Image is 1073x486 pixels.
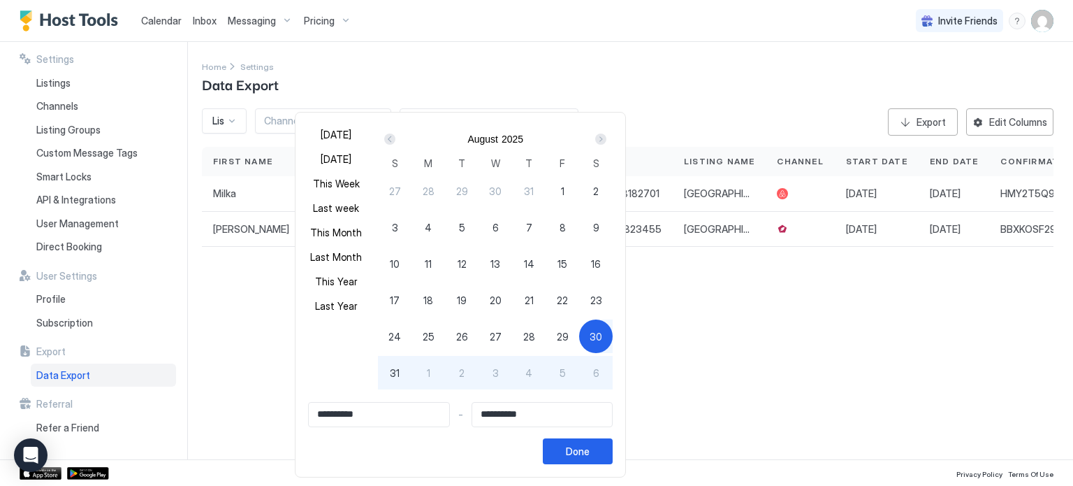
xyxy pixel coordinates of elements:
[512,174,546,208] button: 31
[392,156,398,171] span: S
[390,293,400,308] span: 17
[308,199,364,217] button: Last week
[381,131,400,148] button: Prev
[479,356,512,389] button: 3
[472,403,613,427] input: Input Field
[502,134,523,145] button: 2025
[593,220,599,235] span: 9
[479,320,512,353] button: 27
[308,296,364,315] button: Last Year
[467,134,498,145] button: August
[593,184,599,199] span: 2
[492,366,499,380] span: 3
[378,356,411,389] button: 31
[459,366,465,380] span: 2
[579,320,613,353] button: 30
[546,283,579,317] button: 22
[392,220,398,235] span: 3
[458,408,463,421] span: -
[590,293,602,308] span: 23
[425,220,432,235] span: 4
[411,320,445,353] button: 25
[512,210,546,244] button: 7
[308,125,364,144] button: [DATE]
[593,366,599,380] span: 6
[14,438,48,472] div: Open Intercom Messenger
[308,272,364,291] button: This Year
[579,283,613,317] button: 23
[445,210,479,244] button: 5
[308,248,364,266] button: Last Month
[557,257,567,271] span: 15
[378,210,411,244] button: 3
[423,329,435,344] span: 25
[512,247,546,280] button: 14
[526,220,532,235] span: 7
[456,329,468,344] span: 26
[546,320,579,353] button: 29
[524,257,534,271] span: 14
[512,356,546,389] button: 4
[546,174,579,208] button: 1
[561,184,564,199] span: 1
[546,247,579,280] button: 15
[411,210,445,244] button: 4
[546,210,579,244] button: 8
[445,320,479,353] button: 26
[459,220,465,235] span: 5
[590,131,609,148] button: Next
[479,247,512,280] button: 13
[308,174,364,193] button: This Week
[492,220,499,235] span: 6
[479,283,512,317] button: 20
[579,210,613,244] button: 9
[591,257,601,271] span: 16
[457,293,467,308] span: 19
[424,156,432,171] span: M
[512,283,546,317] button: 21
[425,257,432,271] span: 11
[543,438,613,464] button: Done
[445,283,479,317] button: 19
[557,329,569,344] span: 29
[378,320,411,353] button: 24
[479,210,512,244] button: 6
[525,156,532,171] span: T
[490,329,502,344] span: 27
[590,329,602,344] span: 30
[479,174,512,208] button: 30
[579,247,613,280] button: 16
[489,184,502,199] span: 30
[560,156,565,171] span: F
[308,150,364,169] button: [DATE]
[560,366,566,380] span: 5
[593,156,599,171] span: S
[445,356,479,389] button: 2
[378,174,411,208] button: 27
[445,174,479,208] button: 29
[512,320,546,353] button: 28
[423,184,435,199] span: 28
[458,156,465,171] span: T
[423,293,433,308] span: 18
[390,366,400,380] span: 31
[557,293,568,308] span: 22
[491,156,500,171] span: W
[579,174,613,208] button: 2
[411,356,445,389] button: 1
[389,184,401,199] span: 27
[560,220,566,235] span: 8
[456,184,468,199] span: 29
[458,257,467,271] span: 12
[427,366,430,380] span: 1
[524,184,534,199] span: 31
[546,356,579,389] button: 5
[523,329,535,344] span: 28
[490,293,502,308] span: 20
[411,174,445,208] button: 28
[525,366,532,380] span: 4
[378,283,411,317] button: 17
[388,329,401,344] span: 24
